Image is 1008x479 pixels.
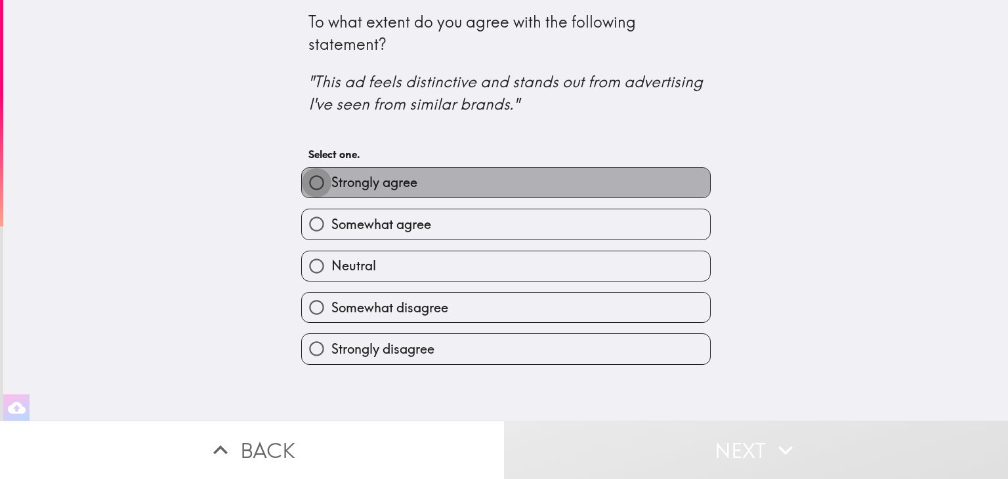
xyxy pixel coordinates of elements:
i: "This ad feels distinctive and stands out from advertising I've seen from similar brands." [308,72,707,114]
button: Strongly agree [302,168,710,198]
span: Strongly disagree [331,340,434,358]
span: Somewhat disagree [331,299,448,317]
h6: Select one. [308,147,703,161]
button: Neutral [302,251,710,281]
button: Somewhat disagree [302,293,710,322]
div: To what extent do you agree with the following statement? [308,11,703,115]
span: Neutral [331,257,376,275]
span: Strongly agree [331,173,417,192]
button: Strongly disagree [302,334,710,364]
button: Next [504,421,1008,479]
button: Somewhat agree [302,209,710,239]
span: Somewhat agree [331,215,431,234]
